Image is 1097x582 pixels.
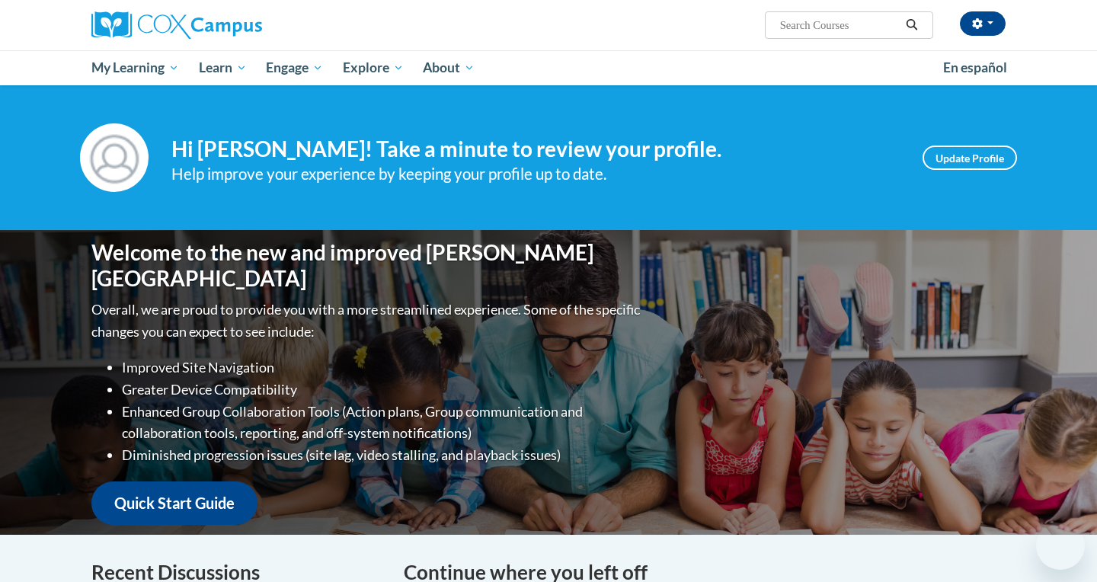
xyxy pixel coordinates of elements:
[343,59,404,77] span: Explore
[1036,521,1085,570] iframe: Button to launch messaging window
[933,52,1017,84] a: En español
[171,136,900,162] h4: Hi [PERSON_NAME]! Take a minute to review your profile.
[80,123,149,192] img: Profile Image
[122,401,644,445] li: Enhanced Group Collaboration Tools (Action plans, Group communication and collaboration tools, re...
[122,444,644,466] li: Diminished progression issues (site lag, video stalling, and playback issues)
[189,50,257,85] a: Learn
[122,357,644,379] li: Improved Site Navigation
[923,145,1017,170] a: Update Profile
[414,50,485,85] a: About
[91,240,644,291] h1: Welcome to the new and improved [PERSON_NAME][GEOGRAPHIC_DATA]
[900,16,923,34] button: Search
[943,59,1007,75] span: En español
[256,50,333,85] a: Engage
[91,11,381,39] a: Cox Campus
[122,379,644,401] li: Greater Device Compatibility
[69,50,1028,85] div: Main menu
[91,11,262,39] img: Cox Campus
[91,59,179,77] span: My Learning
[333,50,414,85] a: Explore
[171,161,900,187] div: Help improve your experience by keeping your profile up to date.
[82,50,189,85] a: My Learning
[91,299,644,343] p: Overall, we are proud to provide you with a more streamlined experience. Some of the specific cha...
[266,59,323,77] span: Engage
[423,59,475,77] span: About
[91,481,257,525] a: Quick Start Guide
[199,59,247,77] span: Learn
[960,11,1006,36] button: Account Settings
[779,16,900,34] input: Search Courses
